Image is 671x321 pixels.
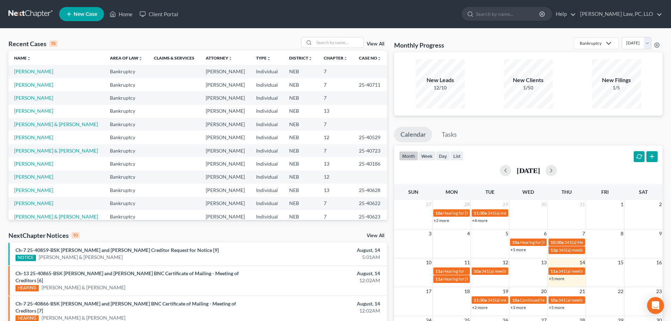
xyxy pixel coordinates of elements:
div: 12/10 [416,84,465,91]
span: 21 [579,287,586,296]
h3: Monthly Progress [394,41,444,49]
td: Bankruptcy [104,131,148,144]
a: +2 more [472,305,487,310]
td: 7 [318,91,353,104]
a: +4 more [472,218,487,223]
span: 341(a) meeting for [PERSON_NAME] [487,297,555,303]
span: 10a [474,268,481,274]
a: [PERSON_NAME] [14,161,53,167]
td: 7 [318,197,353,210]
td: [PERSON_NAME] [200,171,250,184]
span: 12 [502,258,509,267]
td: NEB [284,157,318,170]
i: unfold_more [343,56,348,61]
i: unfold_more [308,56,312,61]
a: Ch-7 25-40866-BSK [PERSON_NAME] and [PERSON_NAME] BNC Certificate of Mailing - Meeting of Credito... [15,301,236,314]
td: NEB [284,197,318,210]
span: New Case [74,12,97,17]
span: 11a [551,268,558,274]
a: +5 more [549,276,564,281]
span: Continued hearing for [PERSON_NAME] [520,297,595,303]
th: Claims & Services [148,51,200,65]
td: [PERSON_NAME] [200,78,250,91]
div: 12:02AM [263,277,380,284]
td: [PERSON_NAME] [200,105,250,118]
td: Bankruptcy [104,157,148,170]
span: 341(a) meeting for [PERSON_NAME] & [PERSON_NAME] [487,210,593,216]
td: NEB [284,131,318,144]
i: unfold_more [228,56,232,61]
td: NEB [284,118,318,131]
td: Bankruptcy [104,197,148,210]
span: Sat [639,189,648,195]
span: 20 [540,287,547,296]
td: Individual [250,65,284,78]
button: list [450,151,464,161]
a: +2 more [434,218,449,223]
a: Nameunfold_more [14,55,31,61]
div: 15 [49,41,57,47]
span: 341(a) meeting for [PERSON_NAME] [558,268,626,274]
span: 12p [551,247,558,253]
span: 9 [658,229,663,238]
div: August, 14 [263,300,380,307]
a: View All [367,42,384,47]
span: 28 [464,200,471,209]
div: New Clients [504,76,553,84]
span: Hearing for [PERSON_NAME] [443,210,498,216]
td: NEB [284,171,318,184]
td: Bankruptcy [104,210,148,223]
div: 1/50 [504,84,553,91]
td: Individual [250,78,284,91]
a: [PERSON_NAME] Law, PC, LLO [577,8,662,20]
td: 13 [318,184,353,197]
a: [PERSON_NAME] & [PERSON_NAME] [14,214,98,220]
span: Fri [601,189,609,195]
input: Search by name... [476,7,540,20]
a: View All [367,233,384,238]
span: 8 [620,229,624,238]
span: Mon [446,189,458,195]
span: 11a [435,268,442,274]
h2: [DATE] [517,167,540,174]
td: NEB [284,144,318,157]
td: 25-40628 [353,184,387,197]
td: 25-40186 [353,157,387,170]
a: [PERSON_NAME] & [PERSON_NAME] [39,254,123,261]
td: NEB [284,65,318,78]
span: 19 [502,287,509,296]
a: [PERSON_NAME] [14,95,53,101]
span: 341(a) meeting for [PERSON_NAME] [558,297,626,303]
td: Bankruptcy [104,171,148,184]
a: [PERSON_NAME] [14,187,53,193]
td: NEB [284,184,318,197]
td: 12 [318,171,353,184]
td: [PERSON_NAME] [200,184,250,197]
div: NextChapter Notices [8,231,80,240]
span: 10:30a [551,240,564,245]
a: [PERSON_NAME] & [PERSON_NAME] [14,121,98,127]
span: 6 [543,229,547,238]
td: 13 [318,157,353,170]
a: Ch-13 25-40865-BSK [PERSON_NAME] and [PERSON_NAME] BNC Certificate of Mailing - Meeting of Credit... [15,270,239,283]
span: 30 [540,200,547,209]
span: 341(a) meeting for [PERSON_NAME] [559,247,627,253]
a: [PERSON_NAME] [14,200,53,206]
div: 12:02AM [263,307,380,314]
span: 10a [551,297,558,303]
span: 3 [428,229,432,238]
a: +5 more [510,247,526,252]
td: NEB [284,78,318,91]
span: 15 [617,258,624,267]
span: 23 [656,287,663,296]
td: [PERSON_NAME] [200,210,250,223]
td: Individual [250,105,284,118]
span: 13 [540,258,547,267]
span: Hearing for [PERSON_NAME] [520,240,575,245]
div: Recent Cases [8,39,57,48]
button: month [399,151,418,161]
td: [PERSON_NAME] [200,118,250,131]
span: 341(a) Meeting for [PERSON_NAME] & [PERSON_NAME] [564,240,670,245]
td: NEB [284,105,318,118]
div: New Leads [416,76,465,84]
